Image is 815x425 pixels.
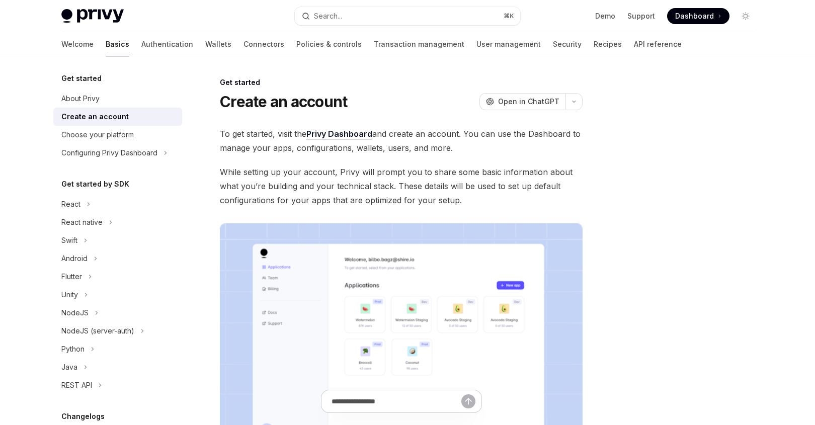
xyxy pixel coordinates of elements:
[61,93,100,105] div: About Privy
[220,127,583,155] span: To get started, visit the and create an account. You can use the Dashboard to manage your apps, c...
[61,147,157,159] div: Configuring Privy Dashboard
[141,32,193,56] a: Authentication
[61,252,88,265] div: Android
[476,32,541,56] a: User management
[675,11,714,21] span: Dashboard
[295,7,520,25] button: Search...⌘K
[61,198,80,210] div: React
[61,271,82,283] div: Flutter
[667,8,729,24] a: Dashboard
[106,32,129,56] a: Basics
[61,216,103,228] div: React native
[61,343,85,355] div: Python
[595,11,615,21] a: Demo
[594,32,622,56] a: Recipes
[61,72,102,84] h5: Get started
[61,111,129,123] div: Create an account
[61,361,77,373] div: Java
[634,32,682,56] a: API reference
[220,165,583,207] span: While setting up your account, Privy will prompt you to share some basic information about what y...
[314,10,342,22] div: Search...
[504,12,514,20] span: ⌘ K
[220,93,347,111] h1: Create an account
[243,32,284,56] a: Connectors
[205,32,231,56] a: Wallets
[61,307,89,319] div: NodeJS
[61,129,134,141] div: Choose your platform
[479,93,565,110] button: Open in ChatGPT
[53,90,182,108] a: About Privy
[738,8,754,24] button: Toggle dark mode
[461,394,475,408] button: Send message
[61,178,129,190] h5: Get started by SDK
[553,32,582,56] a: Security
[61,410,105,422] h5: Changelogs
[53,108,182,126] a: Create an account
[306,129,372,139] a: Privy Dashboard
[53,126,182,144] a: Choose your platform
[61,379,92,391] div: REST API
[374,32,464,56] a: Transaction management
[61,234,77,246] div: Swift
[296,32,362,56] a: Policies & controls
[498,97,559,107] span: Open in ChatGPT
[220,77,583,88] div: Get started
[627,11,655,21] a: Support
[61,325,134,337] div: NodeJS (server-auth)
[61,32,94,56] a: Welcome
[61,9,124,23] img: light logo
[61,289,78,301] div: Unity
